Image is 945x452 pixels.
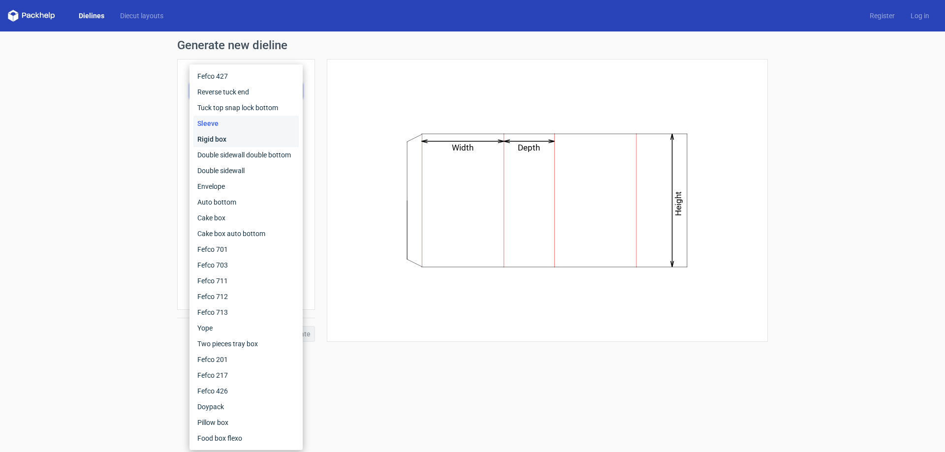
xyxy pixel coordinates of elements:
div: Tuck top snap lock bottom [193,100,299,116]
div: Fefco 712 [193,289,299,304]
div: Envelope [193,179,299,194]
div: Auto bottom [193,194,299,210]
div: Fefco 426 [193,383,299,399]
div: Fefco 427 [193,68,299,84]
div: Reverse tuck end [193,84,299,100]
div: Pillow box [193,415,299,430]
h1: Generate new dieline [177,39,768,51]
div: Two pieces tray box [193,336,299,352]
a: Log in [903,11,937,21]
a: Diecut layouts [112,11,171,21]
div: Fefco 713 [193,304,299,320]
div: Double sidewall double bottom [193,147,299,163]
div: Fefco 217 [193,367,299,383]
div: Sleeve [193,116,299,131]
text: Width [452,143,474,152]
a: Dielines [71,11,112,21]
div: Fefco 703 [193,257,299,273]
div: Cake box [193,210,299,226]
div: Yope [193,320,299,336]
div: Fefco 701 [193,241,299,257]
div: Rigid box [193,131,299,147]
text: Height [674,191,684,216]
div: Food box flexo [193,430,299,446]
text: Depth [518,143,540,152]
div: Cake box auto bottom [193,226,299,241]
div: Doypack [193,399,299,415]
div: Double sidewall [193,163,299,179]
div: Fefco 711 [193,273,299,289]
a: Register [862,11,903,21]
div: Fefco 201 [193,352,299,367]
